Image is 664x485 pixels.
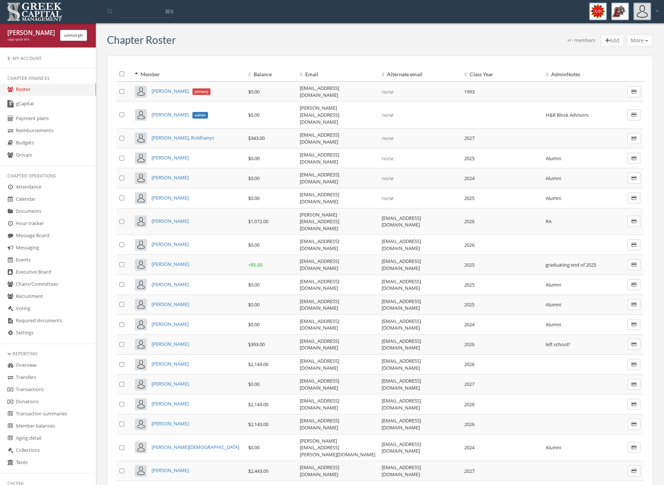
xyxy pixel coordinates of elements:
[461,334,543,354] td: 2026
[543,148,625,168] td: Alumni
[248,135,265,141] span: $343.00
[461,81,543,102] td: 1993
[543,255,625,275] td: graduating end of 2025
[382,377,421,391] a: [EMAIL_ADDRESS][DOMAIN_NAME]
[192,88,211,95] span: primary
[461,434,543,461] td: 2024
[382,112,393,118] em: none
[152,111,208,118] a: [PERSON_NAME]admin
[7,29,55,37] div: [PERSON_NAME] [PERSON_NAME]
[461,148,543,168] td: 2025
[248,155,260,162] span: $0.00
[248,381,260,387] span: $0.00
[300,151,339,165] a: [EMAIL_ADDRESS][DOMAIN_NAME]
[300,105,339,125] a: [PERSON_NAME][EMAIL_ADDRESS][DOMAIN_NAME]
[152,380,189,387] a: [PERSON_NAME]
[461,168,543,188] td: 2024
[192,112,208,119] span: admin
[152,321,189,327] span: [PERSON_NAME]
[461,414,543,434] td: 2026
[567,37,595,47] div: +/- members
[461,375,543,394] td: 2027
[300,397,339,411] a: [EMAIL_ADDRESS][DOMAIN_NAME]
[152,134,214,141] a: [PERSON_NAME], Roldhanys
[543,208,625,235] td: RA
[382,238,421,252] a: [EMAIL_ADDRESS][DOMAIN_NAME]
[543,102,625,129] td: H&R Block Advisors
[248,421,268,428] span: $2,143.00
[379,67,461,81] th: Alternate email
[60,30,87,41] button: unmorph
[152,341,189,347] a: [PERSON_NAME]
[461,188,543,208] td: 2025
[382,417,421,431] a: [EMAIL_ADDRESS][DOMAIN_NAME]
[248,218,268,225] span: $1,072.00
[543,275,625,295] td: Alumni
[543,334,625,354] td: left school?
[300,211,339,232] a: [PERSON_NAME][EMAIL_ADDRESS][DOMAIN_NAME]
[152,301,189,307] a: [PERSON_NAME]
[300,85,339,98] a: [EMAIL_ADDRESS][DOMAIN_NAME]
[382,464,421,478] a: [EMAIL_ADDRESS][DOMAIN_NAME]
[461,67,543,81] th: Class Year
[152,361,189,367] a: [PERSON_NAME]
[300,258,339,271] a: [EMAIL_ADDRESS][DOMAIN_NAME]
[382,258,421,271] a: [EMAIL_ADDRESS][DOMAIN_NAME]
[461,461,543,481] td: 2027
[300,131,339,145] a: [EMAIL_ADDRESS][DOMAIN_NAME]
[248,88,260,95] span: $0.00
[300,437,375,458] a: [PERSON_NAME][EMAIL_ADDRESS][PERSON_NAME][DOMAIN_NAME]
[132,67,245,81] th: Member
[248,195,260,201] span: $0.00
[152,281,189,288] a: [PERSON_NAME]
[300,318,339,331] a: [EMAIL_ADDRESS][DOMAIN_NAME]
[382,441,421,454] a: [EMAIL_ADDRESS][DOMAIN_NAME]
[382,175,393,182] em: none
[461,235,543,255] td: 2026
[7,55,88,61] div: My Account
[382,135,393,141] em: none
[152,194,189,201] a: [PERSON_NAME]
[152,88,210,94] a: [PERSON_NAME]primary
[300,464,339,478] a: [EMAIL_ADDRESS][DOMAIN_NAME]
[300,278,339,292] a: [EMAIL_ADDRESS][DOMAIN_NAME]
[461,295,543,314] td: 2025
[248,281,260,288] span: $0.00
[543,168,625,188] td: Alumni
[382,397,421,411] a: [EMAIL_ADDRESS][DOMAIN_NAME]
[248,401,268,408] span: $2,143.00
[300,417,339,431] a: [EMAIL_ADDRESS][DOMAIN_NAME]
[152,174,189,181] a: [PERSON_NAME]
[461,355,543,375] td: 2026
[461,255,543,275] td: 2025
[300,298,339,312] a: [EMAIL_ADDRESS][DOMAIN_NAME]
[248,242,260,248] span: $0.00
[382,318,421,331] a: [EMAIL_ADDRESS][DOMAIN_NAME]
[461,208,543,235] td: 2026
[543,434,625,461] td: Alumni
[152,218,189,224] a: [PERSON_NAME]
[152,154,189,161] a: [PERSON_NAME]
[152,400,189,407] a: [PERSON_NAME]
[152,241,189,247] span: [PERSON_NAME]
[461,275,543,295] td: 2025
[248,468,268,474] span: $2,443.00
[7,351,88,357] div: Reporting
[152,444,239,450] a: [PERSON_NAME][DEMOGRAPHIC_DATA]
[300,238,339,252] a: [EMAIL_ADDRESS][DOMAIN_NAME]
[461,314,543,334] td: 2024
[382,298,421,312] a: [EMAIL_ADDRESS][DOMAIN_NAME]
[152,467,189,474] a: [PERSON_NAME]
[543,67,625,81] th: AdminNotes
[248,341,265,348] span: $393.00
[300,171,339,185] a: [EMAIL_ADDRESS][DOMAIN_NAME]
[382,358,421,371] a: [EMAIL_ADDRESS][DOMAIN_NAME]
[300,338,339,351] a: [EMAIL_ADDRESS][DOMAIN_NAME]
